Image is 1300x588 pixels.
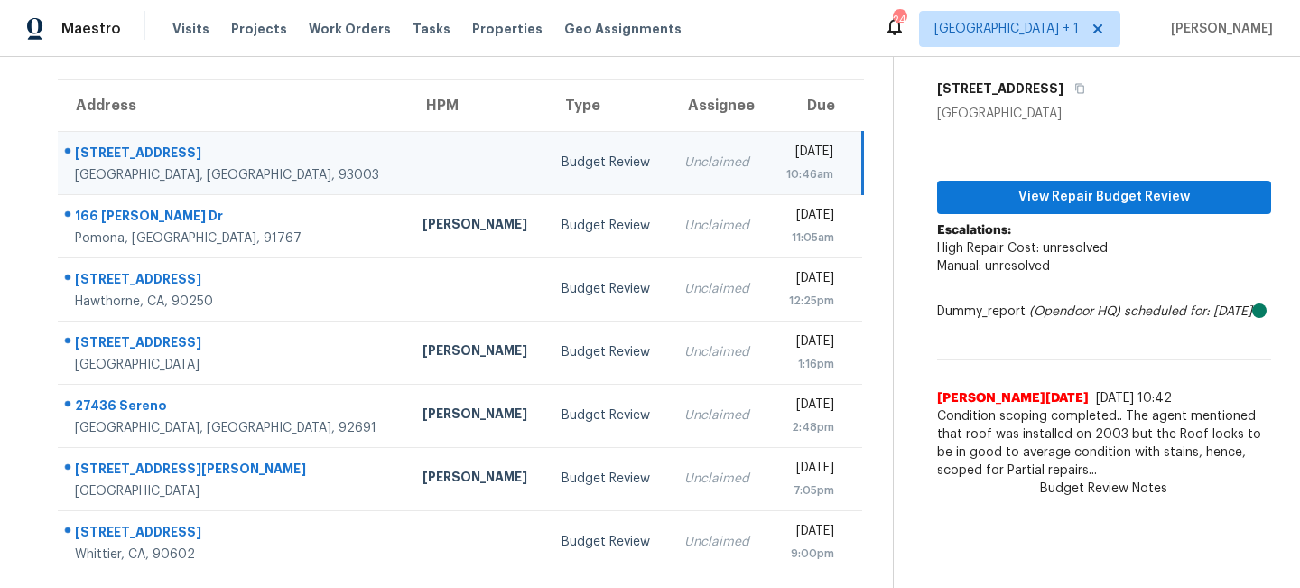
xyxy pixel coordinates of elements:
span: Geo Assignments [564,20,682,38]
div: 27436 Sereno [75,397,394,419]
span: Work Orders [309,20,391,38]
div: Unclaimed [684,406,753,425]
th: Assignee [670,80,767,131]
div: 10:46am [782,165,832,183]
span: Manual: unresolved [937,260,1050,273]
i: scheduled for: [DATE] [1124,305,1252,318]
div: Unclaimed [684,470,753,488]
div: [DATE] [782,206,834,229]
span: High Repair Cost: unresolved [937,242,1108,255]
span: Tasks [413,23,450,35]
div: [PERSON_NAME] [422,341,533,364]
th: Address [58,80,408,131]
div: Budget Review [562,470,655,488]
span: Maestro [61,20,121,38]
div: [STREET_ADDRESS] [75,523,394,546]
div: [DATE] [782,332,834,355]
div: [DATE] [782,143,832,165]
div: [STREET_ADDRESS] [75,270,394,293]
div: Unclaimed [684,154,753,172]
div: 166 [PERSON_NAME] Dr [75,207,394,229]
div: [DATE] [782,396,834,418]
span: View Repair Budget Review [952,186,1257,209]
div: Unclaimed [684,280,753,298]
div: 2:48pm [782,418,834,436]
div: [GEOGRAPHIC_DATA], [GEOGRAPHIC_DATA], 93003 [75,166,394,184]
div: Unclaimed [684,533,753,551]
div: 1:16pm [782,355,834,373]
button: View Repair Budget Review [937,181,1271,214]
span: Budget Review Notes [1029,480,1178,498]
div: [DATE] [782,459,834,481]
div: [STREET_ADDRESS][PERSON_NAME] [75,460,394,482]
div: [DATE] [782,269,834,292]
div: Whittier, CA, 90602 [75,546,394,564]
div: [GEOGRAPHIC_DATA] [937,105,1271,123]
div: Budget Review [562,533,655,551]
div: Budget Review [562,217,655,235]
span: Projects [231,20,287,38]
div: 24 [893,11,905,29]
div: 7:05pm [782,481,834,499]
span: [PERSON_NAME] [1164,20,1273,38]
div: [STREET_ADDRESS] [75,333,394,356]
div: Budget Review [562,280,655,298]
div: 9:00pm [782,545,834,563]
div: 11:05am [782,229,834,247]
div: Budget Review [562,343,655,361]
div: [DATE] [782,522,834,545]
div: [GEOGRAPHIC_DATA] [75,356,394,374]
h5: [STREET_ADDRESS] [937,79,1063,98]
div: [STREET_ADDRESS] [75,144,394,166]
button: Copy Address [1063,72,1088,105]
div: Unclaimed [684,343,753,361]
div: Hawthorne, CA, 90250 [75,293,394,311]
div: 12:25pm [782,292,834,310]
div: Pomona, [GEOGRAPHIC_DATA], 91767 [75,229,394,247]
span: Visits [172,20,209,38]
span: [DATE] 10:42 [1096,392,1172,405]
div: Budget Review [562,406,655,425]
i: (Opendoor HQ) [1029,305,1120,318]
div: [PERSON_NAME] [422,468,533,490]
span: Properties [472,20,543,38]
span: Condition scoping completed.. The agent mentioned that roof was installed on 2003 but the Roof lo... [937,407,1271,480]
span: [GEOGRAPHIC_DATA] + 1 [934,20,1079,38]
div: [PERSON_NAME] [422,405,533,427]
div: [GEOGRAPHIC_DATA], [GEOGRAPHIC_DATA], 92691 [75,419,394,437]
div: Dummy_report [937,303,1271,321]
th: Due [767,80,862,131]
th: HPM [408,80,547,131]
div: [PERSON_NAME] [422,215,533,238]
th: Type [547,80,670,131]
div: Budget Review [562,154,655,172]
b: Escalations: [937,224,1011,237]
span: [PERSON_NAME][DATE] [937,389,1089,407]
div: Unclaimed [684,217,753,235]
div: [GEOGRAPHIC_DATA] [75,482,394,500]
